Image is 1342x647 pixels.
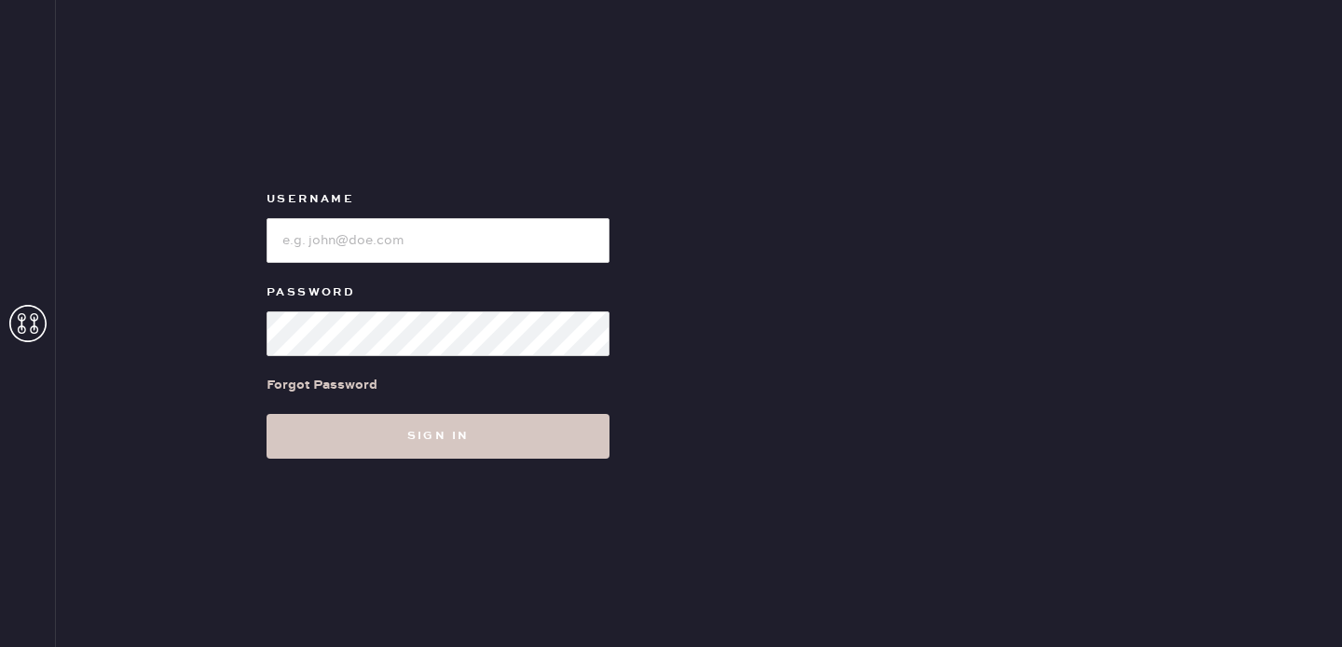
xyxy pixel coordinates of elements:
[267,188,609,211] label: Username
[267,282,609,304] label: Password
[267,375,377,395] div: Forgot Password
[267,356,377,414] a: Forgot Password
[267,218,609,263] input: e.g. john@doe.com
[267,414,609,459] button: Sign in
